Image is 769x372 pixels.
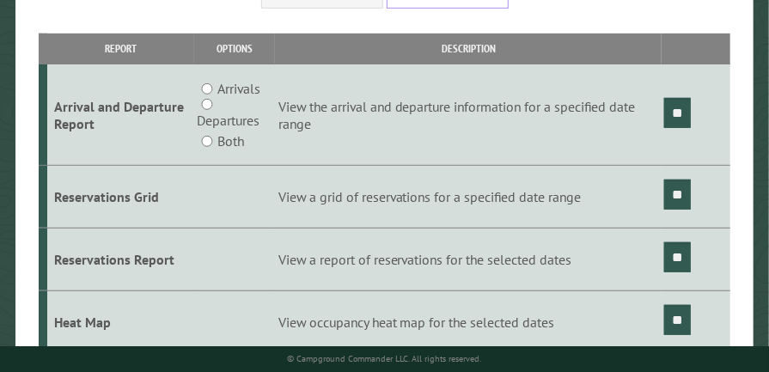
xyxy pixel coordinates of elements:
label: Arrivals [217,78,260,99]
label: Departures [197,110,259,131]
small: © Campground Commander LLC. All rights reserved. [288,353,482,364]
th: Description [275,34,662,64]
td: View a report of reservations for the selected dates [275,228,662,290]
td: View the arrival and departure information for a specified date range [275,64,662,166]
td: View occupancy heat map for the selected dates [275,290,662,353]
td: Reservations Report [47,228,194,290]
td: Reservations Grid [47,166,194,229]
th: Options [194,34,275,64]
label: Both [217,131,244,151]
td: Heat Map [47,290,194,353]
th: Report [47,34,194,64]
td: View a grid of reservations for a specified date range [275,166,662,229]
td: Arrival and Departure Report [47,64,194,166]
